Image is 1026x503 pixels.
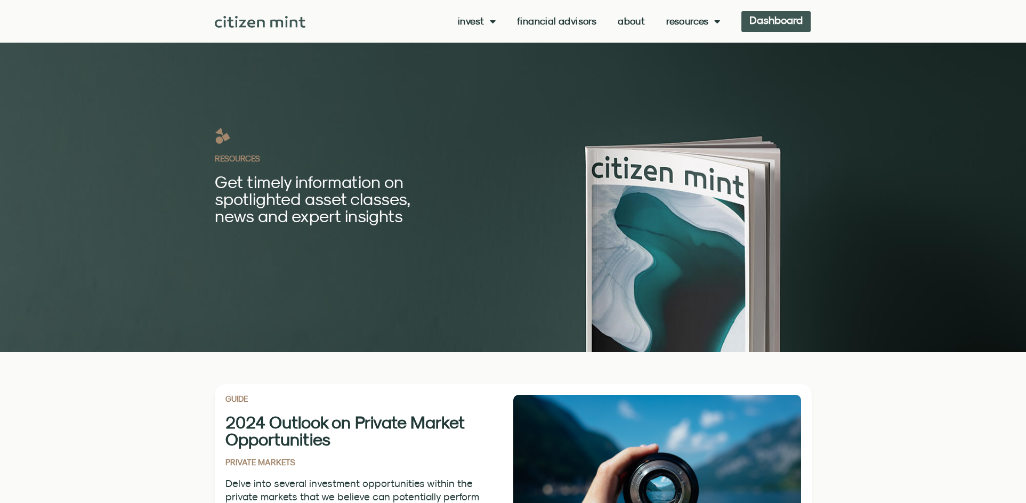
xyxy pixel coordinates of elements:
[618,16,645,27] a: About
[215,173,453,224] h2: Get timely information on spotlighted asset classes, news and expert insights
[517,16,596,27] a: Financial Advisors
[666,16,720,27] a: Resources
[225,413,481,448] h2: 2024 Outlook on Private Market Opportunities
[215,155,549,163] h2: RESOURCES
[225,395,513,403] h2: GUIDE
[225,458,513,466] h2: PRIVATE MARKETS
[215,16,306,28] img: Citizen Mint
[741,11,811,32] a: Dashboard
[458,16,720,27] nav: Menu
[458,16,496,27] a: Invest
